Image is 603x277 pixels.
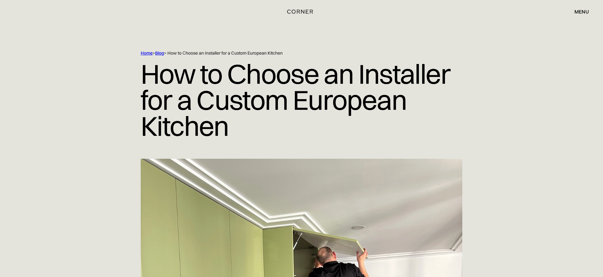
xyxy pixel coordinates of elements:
div: menu [568,6,589,17]
a: Home [141,50,153,56]
a: home [281,8,322,16]
div: > > How to Сhoose an Installer for a Custom European Kitchen [141,50,436,56]
a: Blog [155,50,164,56]
div: menu [574,9,589,14]
h1: How to Сhoose an Installer for a Custom European Kitchen [141,56,462,144]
